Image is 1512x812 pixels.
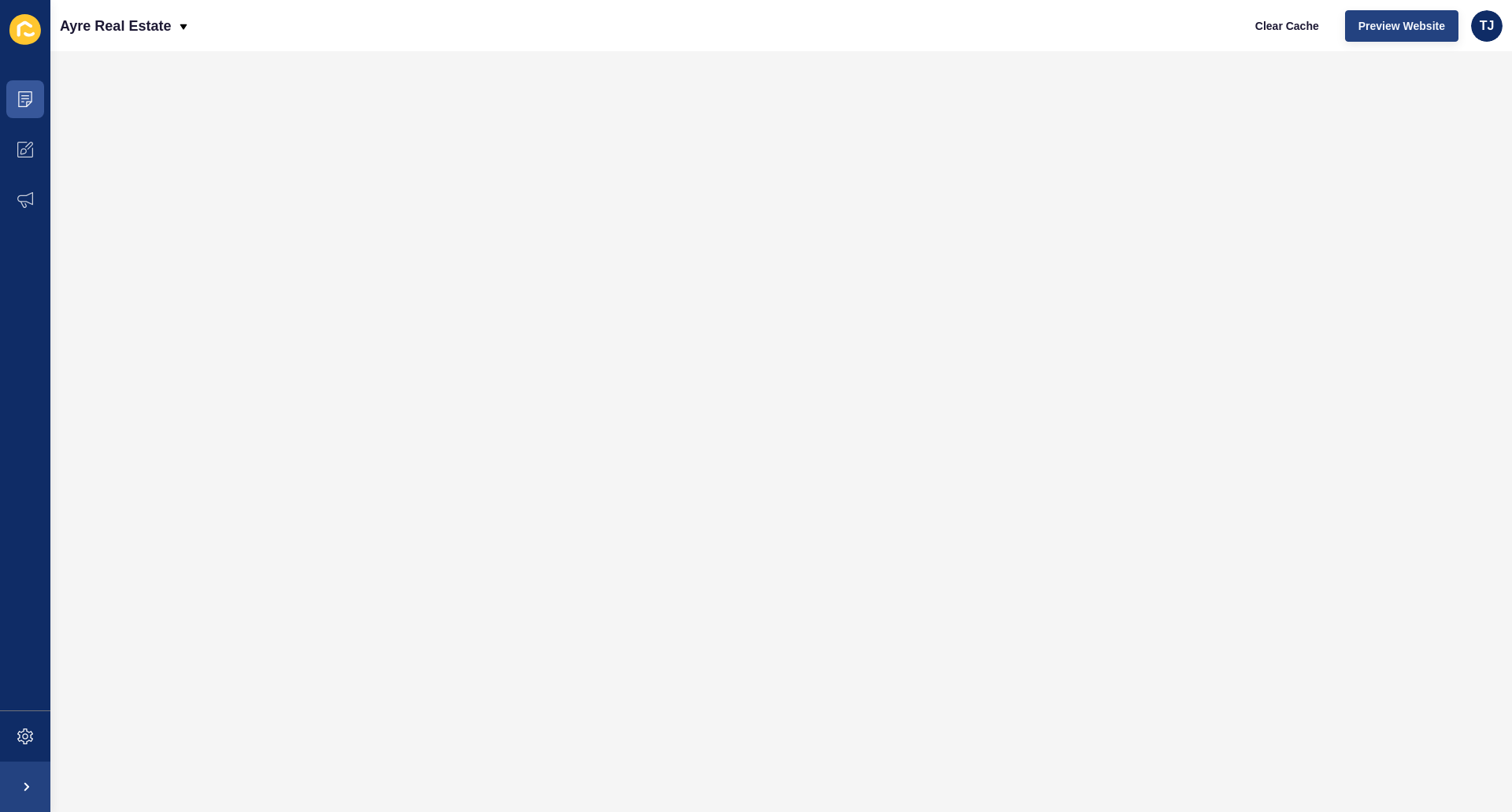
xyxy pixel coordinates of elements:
span: Clear Cache [1255,18,1319,34]
span: TJ [1480,18,1495,34]
p: Ayre Real Estate [60,6,171,46]
button: Clear Cache [1242,10,1332,42]
button: Preview Website [1345,10,1458,42]
span: Preview Website [1358,18,1445,34]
